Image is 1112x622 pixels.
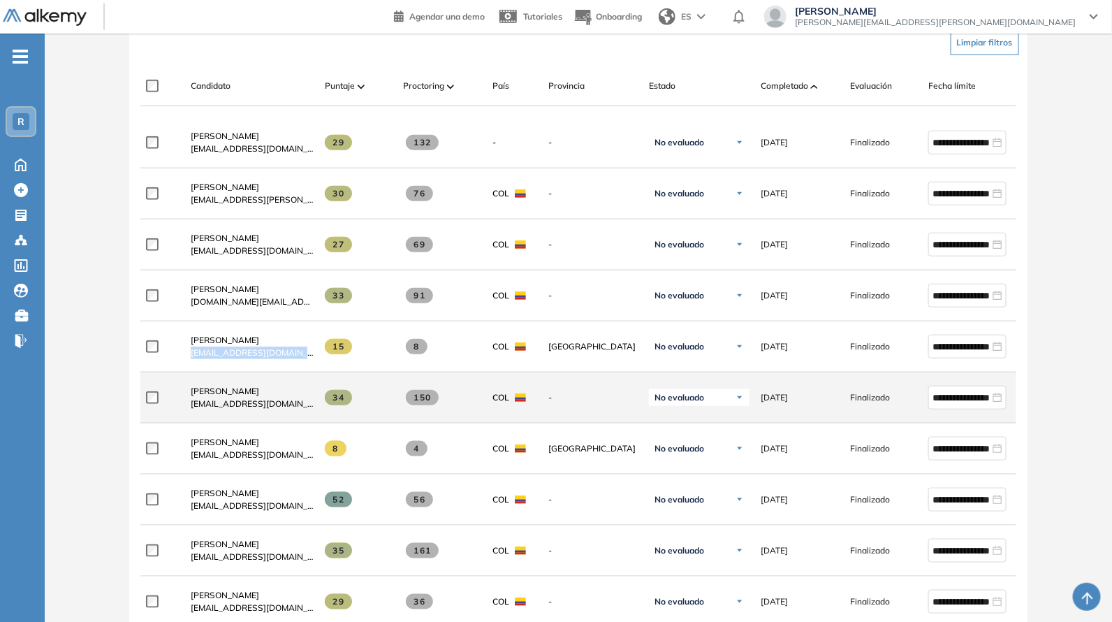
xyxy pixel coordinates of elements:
span: País [492,80,509,92]
span: 8 [406,339,427,354]
span: [EMAIL_ADDRESS][DOMAIN_NAME] [191,143,314,155]
a: [PERSON_NAME] [191,334,314,347]
span: Finalizado [850,544,890,557]
img: COL [515,547,526,555]
span: - [548,289,638,302]
img: Ícono de flecha [736,342,744,351]
span: R [17,116,24,127]
span: Proctoring [403,80,444,92]
span: 150 [406,390,439,405]
span: COL [492,442,509,455]
span: Completado [761,80,808,92]
span: [PERSON_NAME] [191,233,259,243]
span: [DATE] [761,595,788,608]
span: No evaluado [654,443,704,454]
a: [PERSON_NAME] [191,538,314,551]
img: COL [515,342,526,351]
span: Finalizado [850,238,890,251]
a: [PERSON_NAME] [191,283,314,296]
span: [DATE] [761,289,788,302]
img: [missing "en.ARROW_ALT" translation] [358,85,365,89]
span: Agendar una demo [409,11,485,22]
span: ES [681,10,692,23]
a: [PERSON_NAME] [191,589,314,602]
img: [missing "en.ARROW_ALT" translation] [811,85,818,89]
span: [GEOGRAPHIC_DATA] [548,340,638,353]
span: [PERSON_NAME] [191,131,259,141]
span: Finalizado [850,595,890,608]
span: Finalizado [850,187,890,200]
img: Ícono de flecha [736,291,744,300]
span: No evaluado [654,188,704,199]
span: [PERSON_NAME] [191,590,259,600]
img: Ícono de flecha [736,598,744,606]
img: COL [515,598,526,606]
span: Evaluación [850,80,892,92]
a: [PERSON_NAME] [191,181,314,194]
span: 56 [406,492,433,507]
span: [PERSON_NAME] [191,488,259,498]
span: 132 [406,135,439,150]
span: Estado [649,80,675,92]
span: 29 [325,135,352,150]
span: 52 [325,492,352,507]
a: [PERSON_NAME] [191,232,314,245]
span: - [548,391,638,404]
img: COL [515,496,526,504]
img: world [659,8,675,25]
span: COL [492,187,509,200]
span: 4 [406,441,427,456]
span: [EMAIL_ADDRESS][DOMAIN_NAME] [191,347,314,359]
span: 161 [406,543,439,558]
span: No evaluado [654,290,704,301]
img: COL [515,291,526,300]
span: COL [492,595,509,608]
span: Puntaje [325,80,355,92]
span: 30 [325,186,352,201]
span: - [548,238,638,251]
span: [DATE] [761,442,788,455]
span: Finalizado [850,289,890,302]
span: [PERSON_NAME] [795,6,1076,17]
span: [PERSON_NAME] [191,437,259,447]
span: [EMAIL_ADDRESS][DOMAIN_NAME] [191,602,314,614]
span: [DATE] [761,544,788,557]
img: Ícono de flecha [736,189,744,198]
span: No evaluado [654,392,704,403]
img: Ícono de flecha [736,547,744,555]
span: No evaluado [654,545,704,556]
img: COL [515,189,526,198]
span: 69 [406,237,433,252]
span: Provincia [548,80,585,92]
span: [PERSON_NAME] [191,539,259,549]
span: Finalizado [850,340,890,353]
span: 33 [325,288,352,303]
span: COL [492,391,509,404]
span: Candidato [191,80,231,92]
span: 29 [325,594,352,609]
span: COL [492,340,509,353]
span: [DATE] [761,187,788,200]
span: [PERSON_NAME][EMAIL_ADDRESS][PERSON_NAME][DOMAIN_NAME] [795,17,1076,28]
a: [PERSON_NAME] [191,487,314,500]
span: [DATE] [761,493,788,506]
span: No evaluado [654,596,704,607]
a: Agendar una demo [394,7,485,24]
span: Finalizado [850,442,890,455]
span: - [548,544,638,557]
span: 15 [325,339,352,354]
span: - [548,187,638,200]
img: [missing "en.ARROW_ALT" translation] [447,85,454,89]
span: [PERSON_NAME] [191,284,259,294]
span: [PERSON_NAME] [191,182,259,192]
span: Finalizado [850,493,890,506]
span: No evaluado [654,239,704,250]
span: COL [492,493,509,506]
span: - [548,493,638,506]
span: [EMAIL_ADDRESS][PERSON_NAME][DOMAIN_NAME] [191,194,314,206]
span: 36 [406,594,433,609]
span: [EMAIL_ADDRESS][DOMAIN_NAME] [191,398,314,410]
span: Tutoriales [523,11,562,22]
span: [EMAIL_ADDRESS][DOMAIN_NAME] [191,500,314,512]
span: Finalizado [850,391,890,404]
